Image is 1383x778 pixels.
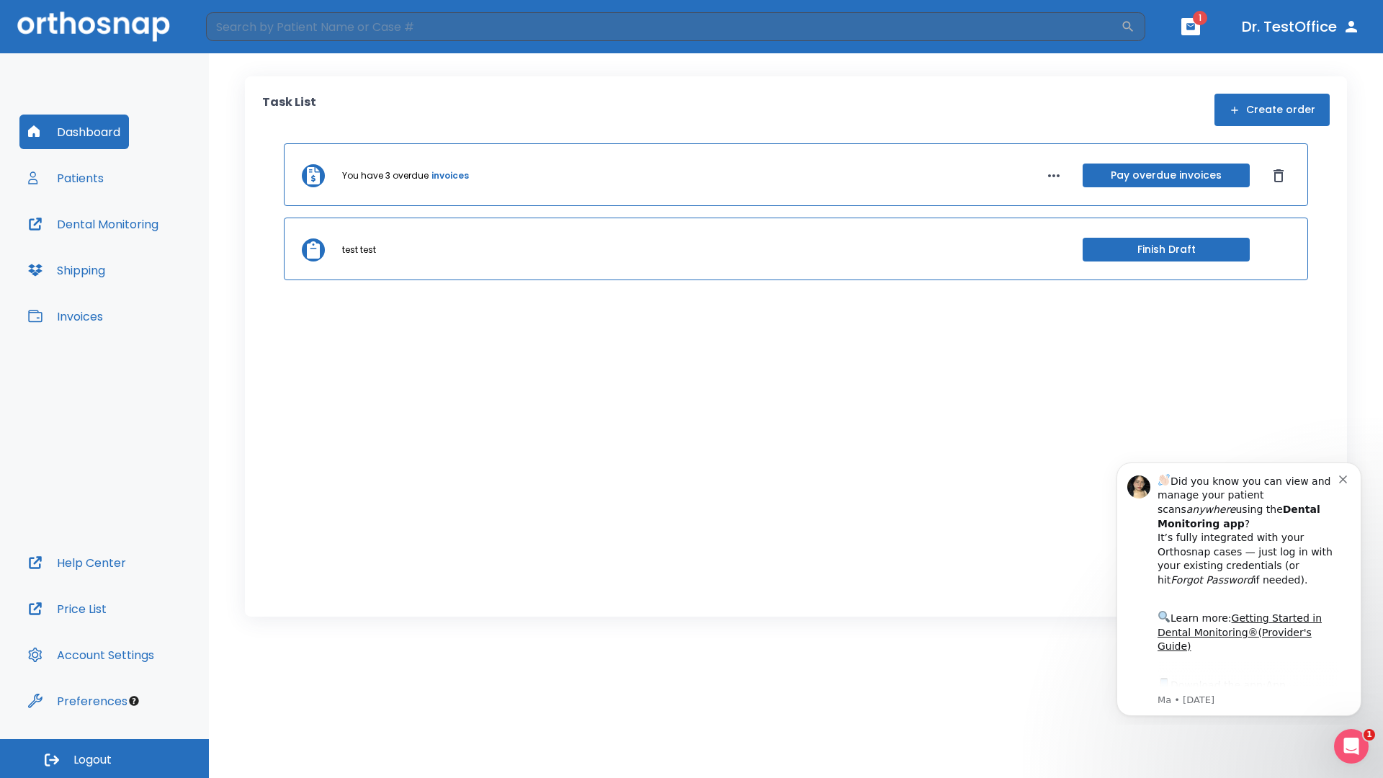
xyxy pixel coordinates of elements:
[19,299,112,334] button: Invoices
[1364,729,1375,741] span: 1
[262,94,316,126] p: Task List
[1083,164,1250,187] button: Pay overdue invoices
[63,230,191,256] a: App Store
[431,169,469,182] a: invoices
[1193,11,1207,25] span: 1
[244,22,256,34] button: Dismiss notification
[342,169,429,182] p: You have 3 overdue
[19,115,129,149] button: Dashboard
[19,638,163,672] button: Account Settings
[1083,238,1250,261] button: Finish Draft
[342,243,376,256] p: test test
[19,253,114,287] button: Shipping
[1267,164,1290,187] button: Dismiss
[19,207,167,241] button: Dental Monitoring
[206,12,1121,41] input: Search by Patient Name or Case #
[19,684,136,718] button: Preferences
[63,244,244,257] p: Message from Ma, sent 5w ago
[19,161,112,195] button: Patients
[1334,729,1369,764] iframe: Intercom live chat
[19,591,115,626] button: Price List
[1095,450,1383,725] iframe: Intercom notifications message
[127,694,140,707] div: Tooltip anchor
[1236,14,1366,40] button: Dr. TestOffice
[73,752,112,768] span: Logout
[17,12,170,41] img: Orthosnap
[19,545,135,580] button: Help Center
[63,226,244,300] div: Download the app: | ​ Let us know if you need help getting started!
[1214,94,1330,126] button: Create order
